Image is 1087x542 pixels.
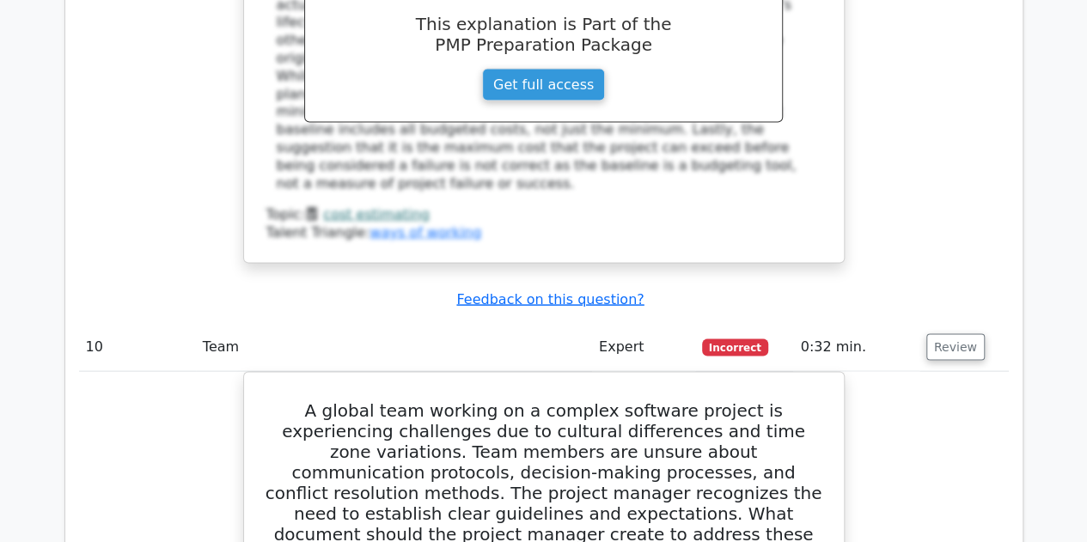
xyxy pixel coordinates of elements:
a: Get full access [482,69,605,101]
td: Team [196,323,592,372]
button: Review [926,334,985,361]
span: Incorrect [702,339,768,356]
a: Feedback on this question? [456,291,644,308]
td: 0:32 min. [793,323,919,372]
a: cost estimating [323,206,430,222]
td: Expert [592,323,695,372]
a: ways of working [369,224,481,241]
td: 10 [79,323,196,372]
div: Talent Triangle: [266,206,821,242]
div: Topic: [266,206,821,224]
